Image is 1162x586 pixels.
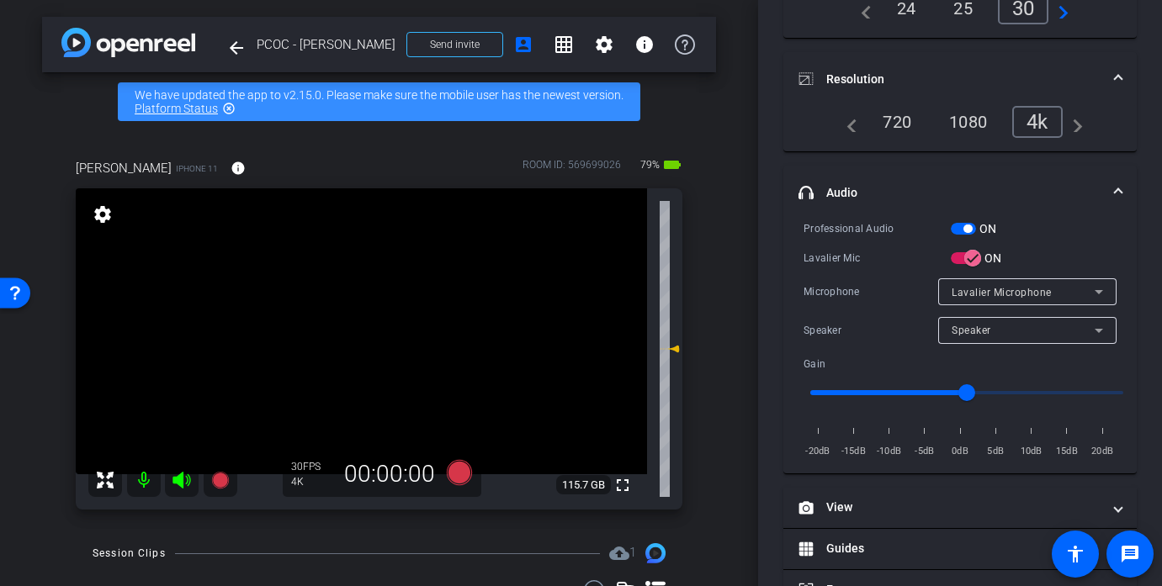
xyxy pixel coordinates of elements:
mat-expansion-panel-header: View [783,488,1137,528]
div: Microphone [804,283,938,300]
div: 4K [291,475,333,488]
div: Session Clips [93,545,166,562]
mat-icon: settings [594,34,614,55]
mat-panel-title: View [799,499,1101,516]
span: 20dB [1088,443,1117,460]
span: 5dB [981,443,1010,460]
mat-expansion-panel-header: Guides [783,529,1137,569]
div: Professional Audio [804,220,951,237]
label: ON [976,220,997,237]
span: 115.7 GB [556,475,611,495]
div: 1080 [936,108,1000,136]
mat-expansion-panel-header: Audio [783,166,1137,219]
mat-expansion-panel-header: Resolution [783,52,1137,106]
mat-icon: arrow_back [226,38,247,58]
span: Lavalier Microphone [952,287,1052,298]
span: 1 [629,545,636,560]
span: PCOC - [PERSON_NAME] [257,28,396,61]
label: ON [981,250,1002,267]
span: Speaker [952,325,991,336]
span: FPS [303,461,321,472]
div: Speaker [804,322,938,339]
span: -15dB [839,443,868,460]
mat-icon: 0 dB [660,339,680,359]
mat-icon: account_box [513,34,533,55]
span: 10dB [1017,443,1046,460]
span: iPhone 11 [176,162,218,175]
mat-icon: info [634,34,655,55]
mat-icon: battery_std [662,155,682,175]
div: Resolution [783,106,1137,151]
mat-icon: highlight_off [222,102,236,115]
span: 15dB [1053,443,1081,460]
div: Lavalier Mic [804,250,951,267]
span: 0dB [946,443,974,460]
div: Audio [783,219,1137,473]
mat-icon: navigate_next [1063,112,1083,132]
img: Session clips [645,543,666,563]
span: Destinations for your clips [609,543,636,563]
mat-icon: navigate_before [837,112,857,132]
mat-panel-title: Guides [799,540,1101,557]
mat-icon: cloud_upload [609,543,629,563]
span: Send invite [430,38,480,51]
div: ROOM ID: 569699026 [523,157,621,182]
img: app-logo [61,28,195,57]
span: -20dB [804,443,832,460]
mat-icon: settings [91,204,114,224]
span: -10dB [875,443,904,460]
mat-icon: message [1120,544,1140,564]
div: 00:00:00 [333,460,446,488]
div: 720 [870,108,924,136]
span: [PERSON_NAME] [76,159,172,177]
a: Platform Status [135,102,218,115]
span: -5dB [910,443,939,460]
mat-icon: fullscreen [613,475,633,495]
mat-icon: accessibility [1065,544,1085,564]
div: 30 [291,460,333,473]
div: Gain [804,356,951,372]
button: Send invite [406,32,503,57]
div: We have updated the app to v2.15.0. Please make sure the mobile user has the newest version. [118,82,640,121]
span: 79% [638,151,662,178]
mat-icon: info [231,161,246,176]
div: 4k [1012,106,1063,138]
mat-panel-title: Audio [799,184,1101,202]
mat-icon: grid_on [554,34,574,55]
mat-panel-title: Resolution [799,71,1101,88]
